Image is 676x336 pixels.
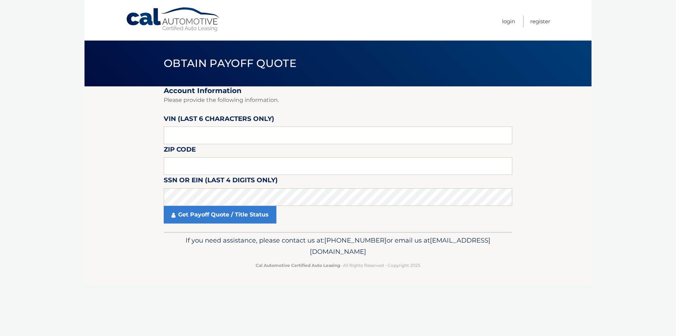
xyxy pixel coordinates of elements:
h2: Account Information [164,86,512,95]
p: - All Rights Reserved - Copyright 2025 [168,262,508,269]
p: If you need assistance, please contact us at: or email us at [168,235,508,257]
span: [PHONE_NUMBER] [324,236,387,244]
a: Get Payoff Quote / Title Status [164,206,276,224]
strong: Cal Automotive Certified Auto Leasing [256,263,340,268]
label: SSN or EIN (last 4 digits only) [164,175,278,188]
a: Register [530,16,550,27]
p: Please provide the following information. [164,95,512,105]
a: Login [502,16,515,27]
span: Obtain Payoff Quote [164,57,296,70]
a: Cal Automotive [126,7,221,32]
label: Zip Code [164,144,196,157]
label: VIN (last 6 characters only) [164,114,274,127]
